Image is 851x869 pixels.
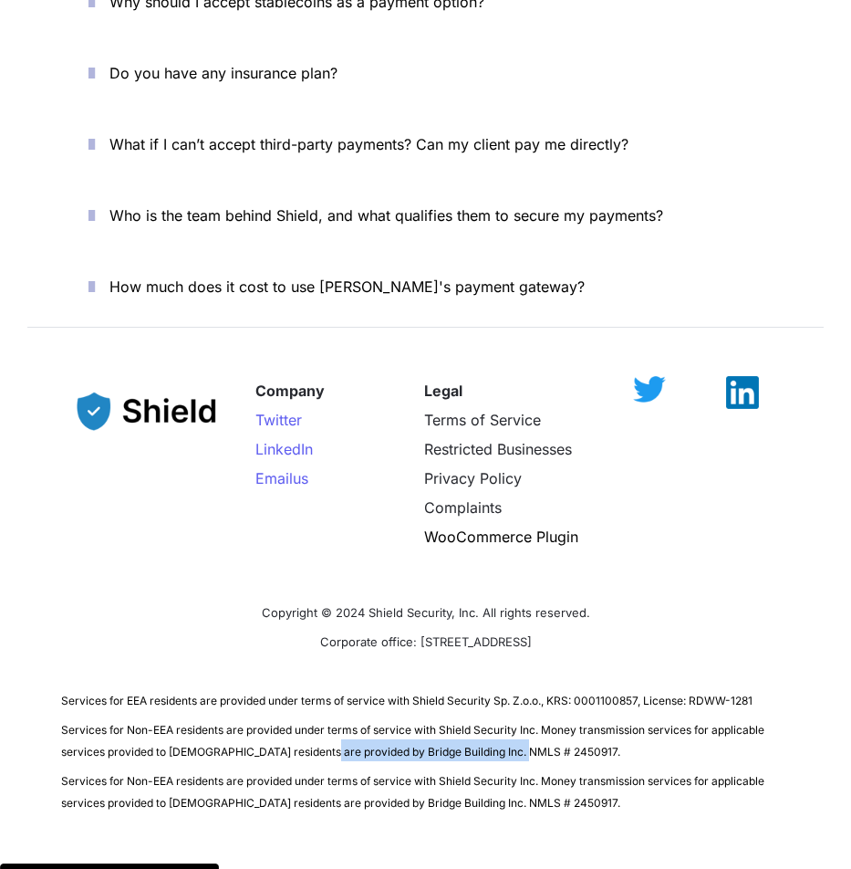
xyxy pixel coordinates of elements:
[61,723,767,759] span: Services for Non-EEA residents are provided under terms of service with Shield Security Inc. Mone...
[320,634,532,649] span: Corporate office: [STREET_ADDRESS]
[109,206,663,225] span: Who is the team behind Shield, and what qualifies them to secure my payments?
[424,469,522,487] a: Privacy Policy
[255,440,313,458] a: LinkedIn
[424,528,578,546] a: WooCommerce Plugin
[255,469,293,487] span: Email
[61,116,791,173] button: What if I can’t accept third-party payments? Can my client pay me directly?
[255,411,302,429] a: Twitter
[293,469,308,487] span: us
[109,64,337,82] span: Do you have any insurance plan?
[424,440,572,458] a: Restricted Businesses
[61,258,791,315] button: How much does it cost to use [PERSON_NAME]'s payment gateway?
[109,277,585,296] span: How much does it cost to use [PERSON_NAME]'s payment gateway?
[424,498,502,517] a: Complaints
[424,411,541,429] a: Terms of Service
[61,187,791,244] button: Who is the team behind Shield, and what qualifies them to secure my payments?
[61,694,752,707] span: Services for EEA residents are provided under terms of service with Shield Security Sp. Z.o.o., K...
[61,774,767,810] span: Services for Non-EEA residents are provided under terms of service with Shield Security Inc. Mone...
[262,605,590,620] span: Copyright © 2024 Shield Security, Inc. All rights reserved.
[255,469,308,487] a: Emailus
[109,135,628,153] span: What if I can’t accept third-party payments? Can my client pay me directly?
[424,382,462,400] strong: Legal
[255,382,325,400] strong: Company
[61,45,791,101] button: Do you have any insurance plan?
